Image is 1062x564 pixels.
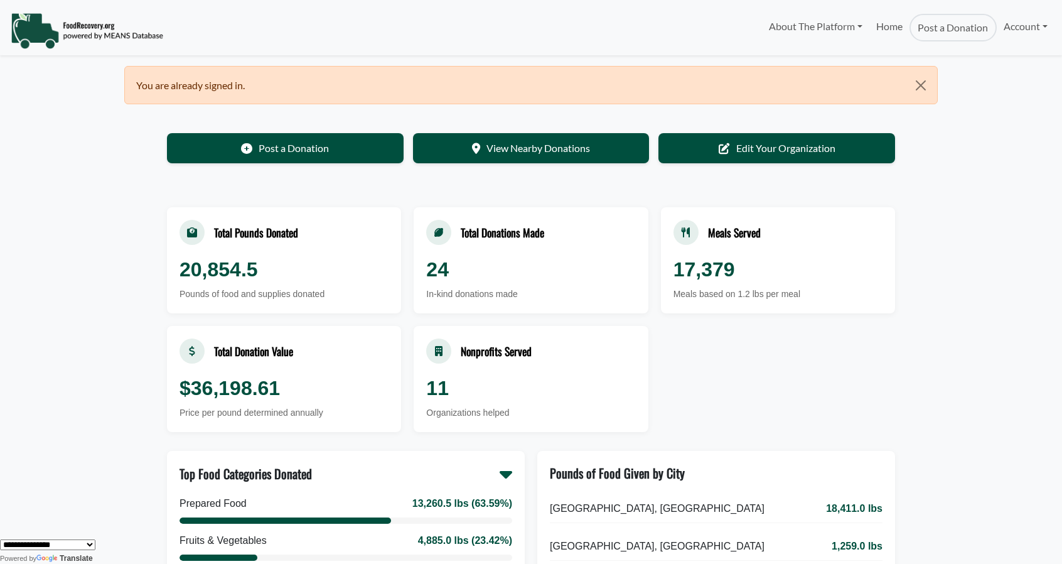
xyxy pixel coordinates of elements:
[214,224,298,241] div: Total Pounds Donated
[167,133,404,163] a: Post a Donation
[180,496,247,511] div: Prepared Food
[550,501,764,516] span: [GEOGRAPHIC_DATA], [GEOGRAPHIC_DATA]
[124,66,938,104] div: You are already signed in.
[461,224,544,241] div: Total Donations Made
[426,288,635,301] div: In-kind donations made
[708,224,761,241] div: Meals Served
[11,12,163,50] img: NavigationLogo_FoodRecovery-91c16205cd0af1ed486a0f1a7774a6544ea792ac00100771e7dd3ec7c0e58e41.png
[180,254,389,285] div: 20,854.5
[413,133,650,163] a: View Nearby Donations
[997,14,1054,39] a: Account
[180,288,389,301] div: Pounds of food and supplies donated
[550,464,685,482] div: Pounds of Food Given by City
[36,555,60,563] img: Google Translate
[180,464,312,483] div: Top Food Categories Donated
[36,554,93,563] a: Translate
[418,533,512,548] div: 4,885.0 lbs (23.42%)
[461,343,532,359] div: Nonprofits Served
[426,406,635,420] div: Organizations helped
[909,14,996,41] a: Post a Donation
[426,254,635,285] div: 24
[673,288,882,301] div: Meals based on 1.2 lbs per meal
[180,533,267,548] div: Fruits & Vegetables
[214,343,293,359] div: Total Donation Value
[869,14,909,41] a: Home
[761,14,869,39] a: About The Platform
[180,406,389,420] div: Price per pound determined annually
[412,496,512,511] div: 13,260.5 lbs (63.59%)
[673,254,882,285] div: 17,379
[180,373,389,403] div: $36,198.61
[658,133,895,163] a: Edit Your Organization
[826,501,882,516] span: 18,411.0 lbs
[905,67,937,104] button: Close
[426,373,635,403] div: 11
